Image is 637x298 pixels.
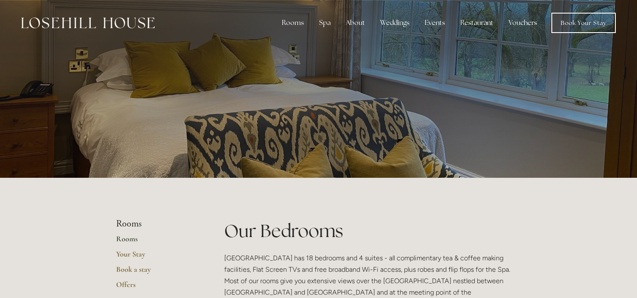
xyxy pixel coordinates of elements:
[339,14,372,31] div: About
[116,249,197,265] a: Your Stay
[116,265,197,280] a: Book a stay
[418,14,452,31] div: Events
[21,17,155,28] img: Losehill House
[502,14,544,31] a: Vouchers
[453,14,500,31] div: Restaurant
[373,14,416,31] div: Weddings
[116,218,197,229] li: Rooms
[116,234,197,249] a: Rooms
[275,14,311,31] div: Rooms
[224,218,521,243] h1: Our Bedrooms
[116,280,197,295] a: Offers
[312,14,337,31] div: Spa
[551,13,616,33] a: Book Your Stay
